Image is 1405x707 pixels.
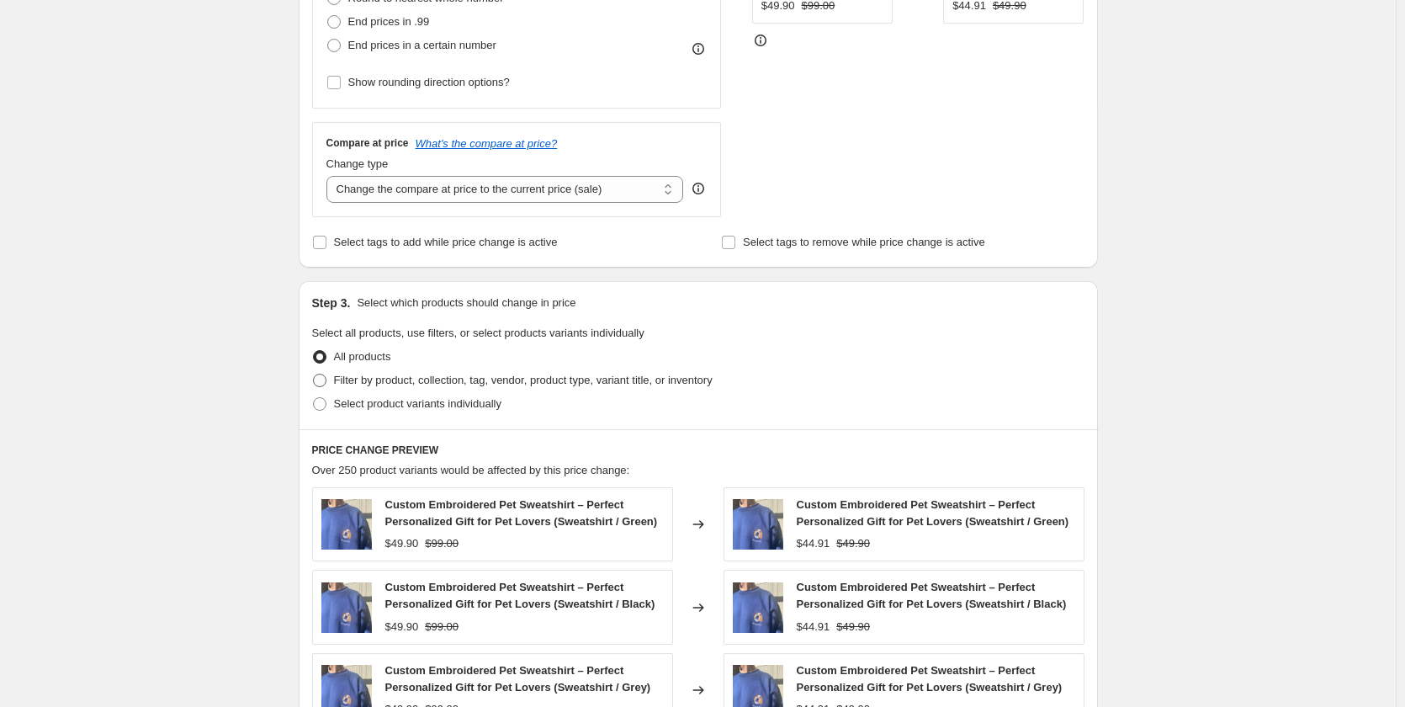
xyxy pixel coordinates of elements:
span: All products [334,350,391,363]
span: $49.90 [385,620,419,633]
span: End prices in .99 [348,15,430,28]
button: What's the compare at price? [416,137,558,150]
span: Custom Embroidered Pet Sweatshirt – Perfect Personalized Gift for Pet Lovers (Sweatshirt / Green) [385,498,658,528]
span: Select tags to add while price change is active [334,236,558,248]
span: Select all products, use filters, or select products variants individually [312,327,644,339]
span: Show rounding direction options? [348,76,510,88]
span: $49.90 [836,620,870,633]
span: $49.90 [385,537,419,550]
span: Change type [326,157,389,170]
span: Filter by product, collection, tag, vendor, product type, variant title, or inventory [334,374,713,386]
img: 10_2c631e42-4942-4f80-a5db-8fe853a852ff_80x.jpg [733,582,783,633]
span: $44.91 [797,620,830,633]
img: 10_2c631e42-4942-4f80-a5db-8fe853a852ff_80x.jpg [321,499,372,550]
span: Custom Embroidered Pet Sweatshirt – Perfect Personalized Gift for Pet Lovers (Sweatshirt / Grey) [797,664,1063,694]
h6: PRICE CHANGE PREVIEW [312,444,1084,457]
span: Custom Embroidered Pet Sweatshirt – Perfect Personalized Gift for Pet Lovers (Sweatshirt / Black) [797,581,1067,610]
p: Select which products should change in price [357,295,575,311]
h2: Step 3. [312,295,351,311]
img: 10_2c631e42-4942-4f80-a5db-8fe853a852ff_80x.jpg [321,582,372,633]
span: $44.91 [797,537,830,550]
span: Select product variants individually [334,397,501,410]
span: Custom Embroidered Pet Sweatshirt – Perfect Personalized Gift for Pet Lovers (Sweatshirt / Black) [385,581,655,610]
div: help [690,180,707,197]
img: 10_2c631e42-4942-4f80-a5db-8fe853a852ff_80x.jpg [733,499,783,550]
span: Custom Embroidered Pet Sweatshirt – Perfect Personalized Gift for Pet Lovers (Sweatshirt / Green) [797,498,1069,528]
span: Select tags to remove while price change is active [743,236,985,248]
span: End prices in a certain number [348,39,496,51]
span: Custom Embroidered Pet Sweatshirt – Perfect Personalized Gift for Pet Lovers (Sweatshirt / Grey) [385,664,651,694]
span: $99.00 [425,620,459,633]
span: Over 250 product variants would be affected by this price change: [312,464,630,476]
h3: Compare at price [326,136,409,150]
span: $99.00 [425,537,459,550]
span: $49.90 [836,537,870,550]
